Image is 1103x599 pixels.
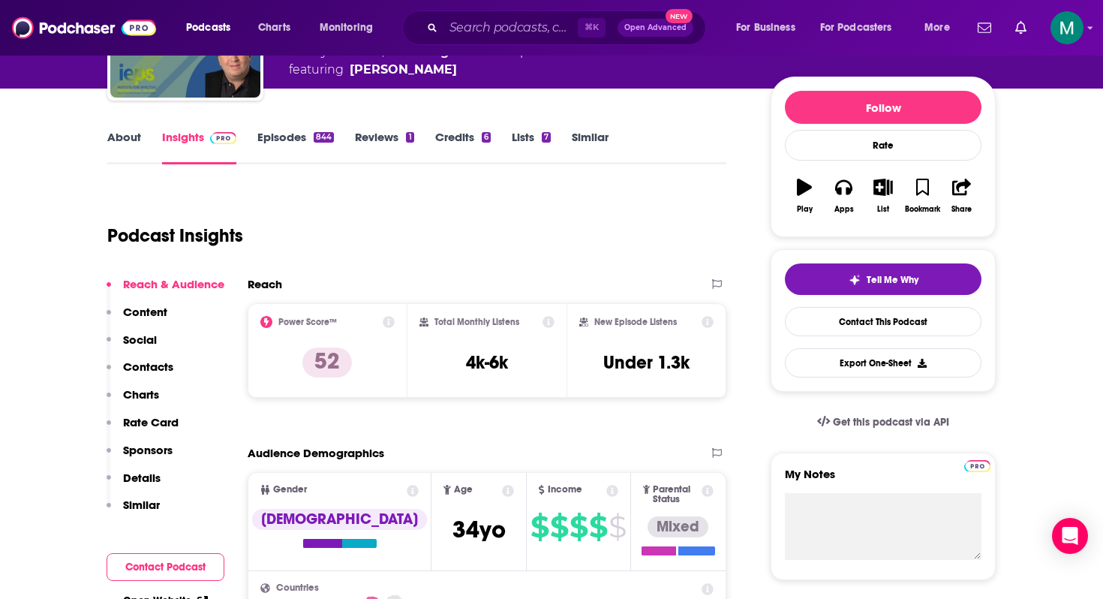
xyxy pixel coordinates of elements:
button: Contact Podcast [107,553,224,581]
div: 7 [542,132,551,143]
p: Reach & Audience [123,277,224,291]
button: Social [107,333,157,360]
button: Apps [824,169,863,223]
span: $ [530,515,548,539]
a: Reviews1 [355,130,413,164]
a: Business [327,44,382,59]
p: Similar [123,498,160,512]
a: Pro website [964,458,990,472]
div: Apps [834,205,854,214]
h2: Power Score™ [278,317,337,327]
img: Podchaser Pro [964,460,990,472]
button: Bookmark [903,169,942,223]
button: Share [942,169,981,223]
button: Rate Card [107,415,179,443]
button: Similar [107,498,160,525]
span: $ [589,515,607,539]
p: Contacts [123,360,173,374]
div: Open Intercom Messenger [1052,518,1088,554]
button: Show profile menu [1050,11,1083,44]
div: Bookmark [905,205,940,214]
span: Age [454,485,473,495]
span: Monitoring [320,17,373,38]
a: Show notifications dropdown [1009,15,1032,41]
span: Income [548,485,582,495]
h2: Audience Demographics [248,446,384,460]
a: Get this podcast via API [805,404,961,441]
span: Countries [276,583,319,593]
button: Play [785,169,824,223]
a: Episodes844 [257,130,334,164]
div: 844 [314,132,334,143]
h3: Under 1.3k [603,351,690,374]
img: Podchaser - Follow, Share and Rate Podcasts [12,14,156,42]
a: Show notifications dropdown [972,15,997,41]
span: Gender [273,485,307,495]
div: Mixed [648,516,708,537]
button: open menu [726,16,814,40]
p: 52 [302,348,352,378]
img: tell me why sparkle [849,274,861,286]
a: Careers [472,44,520,59]
a: Fred Diamond [350,61,457,79]
span: Get this podcast via API [833,416,949,429]
span: , [382,44,384,59]
a: Similar [572,130,609,164]
div: 1 [406,132,413,143]
a: About [107,130,141,164]
a: Lists7 [512,130,551,164]
p: Details [123,471,161,485]
span: Podcasts [186,17,230,38]
div: Search podcasts, credits, & more... [416,11,720,45]
h2: Reach [248,277,282,291]
a: InsightsPodchaser Pro [162,130,236,164]
span: 34 yo [452,515,506,544]
img: User Profile [1050,11,1083,44]
button: Export One-Sheet [785,348,981,378]
div: Share [951,205,972,214]
button: Charts [107,387,159,415]
button: open menu [810,16,914,40]
img: Podchaser Pro [210,132,236,144]
p: Sponsors [123,443,173,457]
button: open menu [176,16,250,40]
span: New [666,9,693,23]
a: Marketing [384,44,449,59]
span: Charts [258,17,290,38]
div: Rate [785,130,981,161]
button: tell me why sparkleTell Me Why [785,263,981,295]
p: Rate Card [123,415,179,429]
h2: Total Monthly Listens [434,317,519,327]
div: List [877,205,889,214]
div: [DEMOGRAPHIC_DATA] [252,509,427,530]
button: Sponsors [107,443,173,471]
h2: New Episode Listens [594,317,677,327]
a: Charts [248,16,299,40]
span: ⌘ K [578,18,606,38]
span: Tell Me Why [867,274,918,286]
span: $ [609,515,626,539]
h3: 4k-6k [466,351,508,374]
input: Search podcasts, credits, & more... [443,16,578,40]
span: Logged in as milan.penny [1050,11,1083,44]
button: Reach & Audience [107,277,224,305]
div: A daily podcast [289,43,568,79]
span: $ [570,515,588,539]
button: Follow [785,91,981,124]
span: featuring [289,61,568,79]
a: Contact This Podcast [785,307,981,336]
p: Content [123,305,167,319]
span: More [924,17,950,38]
button: Details [107,471,161,498]
span: For Business [736,17,795,38]
div: Play [797,205,813,214]
span: Open Advanced [624,24,687,32]
button: Open AdvancedNew [618,19,693,37]
button: Content [107,305,167,333]
button: List [864,169,903,223]
button: open menu [914,16,969,40]
p: Charts [123,387,159,402]
span: For Podcasters [820,17,892,38]
span: Parental Status [653,485,699,504]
